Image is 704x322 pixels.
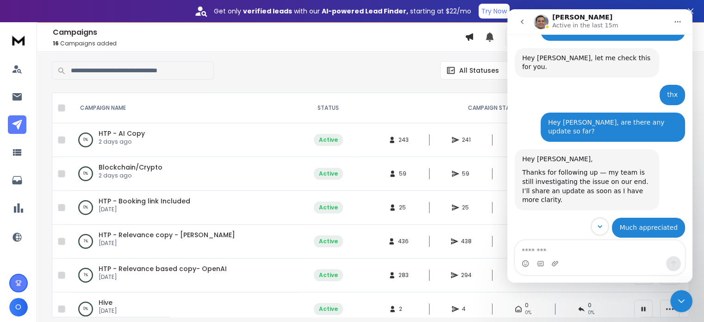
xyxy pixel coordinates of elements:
[462,305,471,313] span: 4
[243,6,292,16] strong: verified leads
[69,259,300,292] td: 1%HTP - Relevance based copy- OpenAI[DATE]
[479,4,510,19] button: Try Now
[83,304,88,314] p: 0 %
[69,225,300,259] td: 1%HTP - Relevance copy - [PERSON_NAME][DATE]
[319,170,338,177] div: Active
[319,271,338,279] div: Active
[99,273,227,281] p: [DATE]
[99,129,145,138] a: HTP - AI Copy
[9,298,28,316] button: O
[99,163,162,172] a: Blockchain/Crypto
[99,206,190,213] p: [DATE]
[319,305,338,313] div: Active
[319,204,338,211] div: Active
[398,238,409,245] span: 436
[83,135,88,145] p: 0 %
[319,238,338,245] div: Active
[99,172,162,179] p: 2 days ago
[214,6,471,16] p: Get only with our starting at $22/mo
[69,191,300,225] td: 0%HTP - Booking link Included[DATE]
[481,6,507,16] p: Try Now
[399,136,409,144] span: 243
[99,196,190,206] a: HTP - Booking link Included
[9,32,28,49] img: logo
[53,39,59,47] span: 16
[462,136,471,144] span: 241
[69,157,300,191] td: 0%Blockchain/Crypto2 days ago
[670,290,692,312] iframe: Intercom live chat
[399,271,409,279] span: 283
[319,136,338,144] div: Active
[53,40,465,47] p: Campaigns added
[84,237,88,246] p: 1 %
[588,309,594,316] span: 0 %
[461,271,472,279] span: 294
[69,93,300,123] th: CAMPAIGN NAME
[99,298,112,307] a: Hive
[69,123,300,157] td: 0%HTP - AI Copy2 days ago
[399,305,408,313] span: 2
[525,309,531,316] span: 0%
[99,240,235,247] p: [DATE]
[507,9,692,283] iframe: Intercom live chat
[300,93,356,123] th: STATUS
[399,170,408,177] span: 59
[99,264,227,273] a: HTP - Relevance based copy- OpenAI
[99,307,117,315] p: [DATE]
[461,238,472,245] span: 438
[99,230,235,240] a: HTP - Relevance copy - [PERSON_NAME]
[99,138,145,145] p: 2 days ago
[399,204,408,211] span: 25
[83,203,88,212] p: 0 %
[53,27,465,38] h1: Campaigns
[588,302,592,309] span: 0
[462,170,471,177] span: 59
[83,169,88,178] p: 0 %
[356,93,629,123] th: CAMPAIGN STATS
[462,204,471,211] span: 25
[525,302,529,309] span: 0
[84,271,88,280] p: 1 %
[322,6,408,16] strong: AI-powered Lead Finder,
[459,66,499,75] p: All Statuses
